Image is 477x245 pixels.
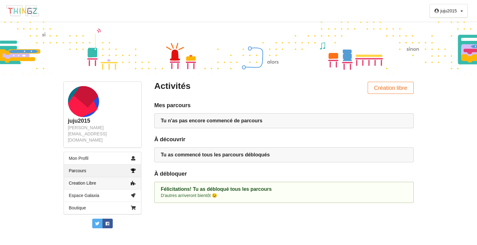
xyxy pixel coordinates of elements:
div: Tu n'as pas encore commencé de parcours [161,118,407,124]
div: À découvrir [154,136,414,143]
div: juju2015 [68,117,137,125]
div: [PERSON_NAME][EMAIL_ADDRESS][DOMAIN_NAME] [68,125,137,143]
div: Mes parcours [154,102,414,109]
a: Espace Galaxia [64,189,141,202]
a: Boutique [64,202,141,214]
div: Activités [154,81,279,92]
button: Création libre [368,82,414,94]
div: Tu as commencé tous les parcours débloqués [161,152,407,158]
a: Parcours [64,164,141,177]
div: D'autres arriveront bientôt 😉 [161,192,407,199]
img: thingz_logo.png [6,5,39,17]
a: Mon Profil [64,152,141,164]
div: juju2015 [440,9,457,13]
a: Creation Libre [64,177,141,189]
div: À débloquer [154,170,187,177]
div: Félicitations! Tu as débloqué tous les parcours [161,186,407,192]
